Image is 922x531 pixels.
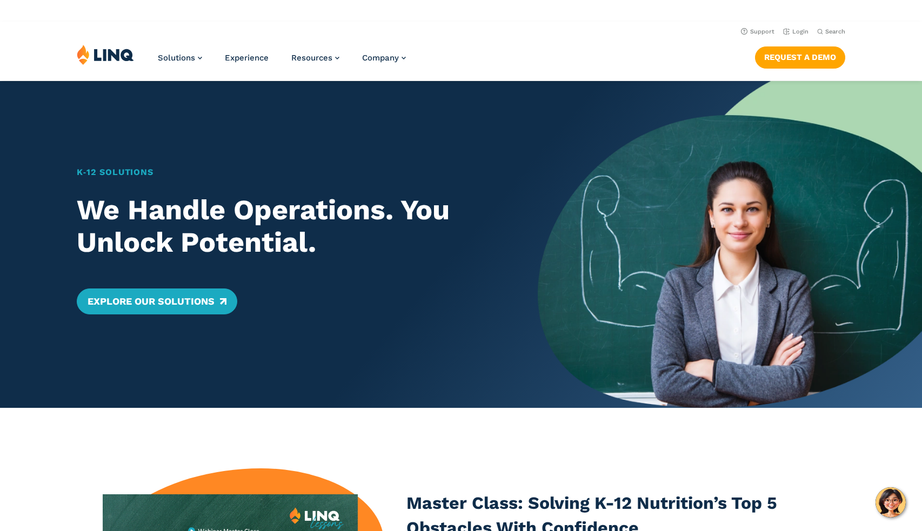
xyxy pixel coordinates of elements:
button: Open Search Bar [817,28,845,36]
a: Solutions [158,53,202,63]
nav: Primary Navigation [158,44,406,80]
span: Search [825,28,845,35]
nav: Button Navigation [755,44,845,68]
span: Solutions [158,53,195,63]
span: Company [362,53,399,63]
img: Home Banner [538,81,922,408]
h2: We Handle Operations. You Unlock Potential. [77,194,500,259]
span: Resources [291,53,332,63]
button: Hello, have a question? Let’s chat. [876,487,906,517]
a: Resources [291,53,339,63]
img: LINQ | K‑12 Software [77,44,134,65]
a: Request a Demo [755,46,845,68]
a: Experience [225,53,269,63]
h1: K‑12 Solutions [77,166,500,179]
a: Login [783,28,809,35]
a: Explore Our Solutions [77,288,237,314]
a: Support [741,28,774,35]
a: Company [362,53,406,63]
